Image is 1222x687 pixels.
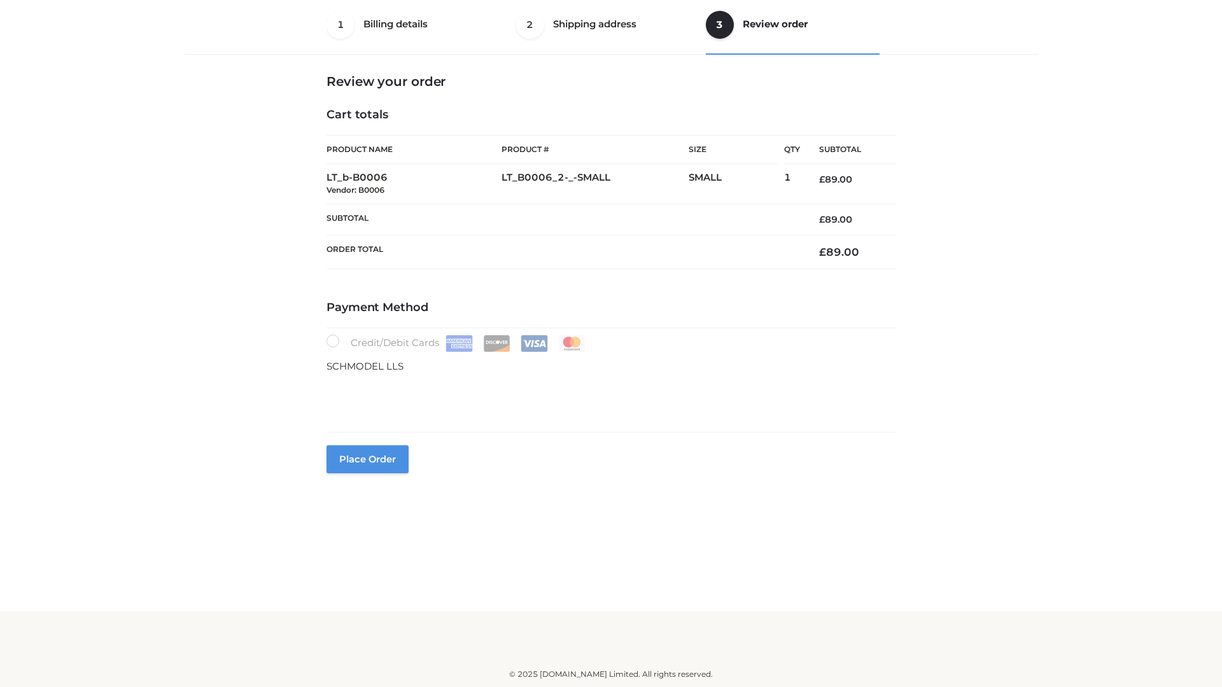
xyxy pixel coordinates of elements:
[327,135,502,164] th: Product Name
[502,164,689,204] td: LT_B0006_2-_-SMALL
[327,358,895,375] p: SCHMODEL LLS
[327,74,895,89] h3: Review your order
[819,174,852,185] bdi: 89.00
[689,164,784,204] td: SMALL
[324,371,893,418] iframe: Secure payment input frame
[327,164,502,204] td: LT_b-B0006
[327,185,384,195] small: Vendor: B0006
[502,135,689,164] th: Product #
[327,335,587,352] label: Credit/Debit Cards
[819,214,852,225] bdi: 89.00
[784,135,800,164] th: Qty
[189,668,1033,681] div: © 2025 [DOMAIN_NAME] Limited. All rights reserved.
[819,214,825,225] span: £
[819,246,826,258] span: £
[327,204,800,235] th: Subtotal
[689,135,778,164] th: Size
[521,335,548,352] img: Visa
[558,335,586,352] img: Mastercard
[327,445,409,473] button: Place order
[446,335,473,352] img: Amex
[483,335,510,352] img: Discover
[800,135,895,164] th: Subtotal
[327,235,800,269] th: Order Total
[327,108,895,122] h4: Cart totals
[784,164,800,204] td: 1
[819,246,859,258] bdi: 89.00
[327,301,895,315] h4: Payment Method
[819,174,825,185] span: £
